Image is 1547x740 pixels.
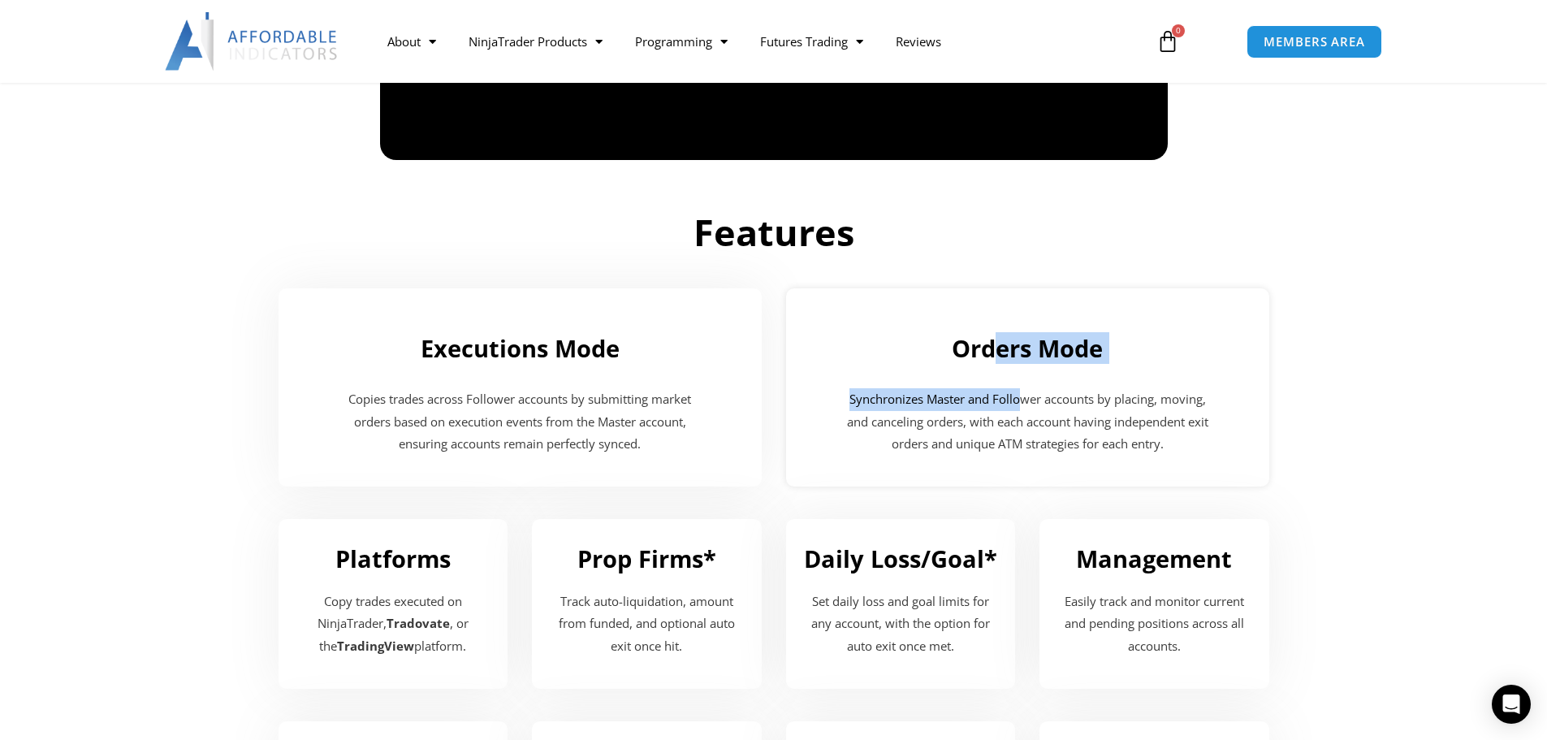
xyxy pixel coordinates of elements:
h2: Features [319,209,1229,257]
p: Synchronizes Master and Follower accounts by placing, moving, and canceling orders, with each acc... [843,388,1212,457]
a: Programming [619,23,744,60]
a: Futures Trading [744,23,879,60]
a: Reviews [879,23,957,60]
h2: Executions Mode [295,333,745,364]
p: Easily track and monitor current and pending positions across all accounts. [1056,591,1253,659]
span: MEMBERS AREA [1264,36,1365,48]
nav: Menu [371,23,1138,60]
a: 0 [1132,18,1203,65]
h2: Management [1056,543,1253,574]
a: MEMBERS AREA [1247,25,1382,58]
p: Set daily loss and goal limits for any account, with the option for auto exit once met. [802,591,1000,659]
span: 0 [1172,24,1185,37]
h2: Daily Loss/Goal* [802,543,1000,574]
a: NinjaTrader Products [452,23,619,60]
img: LogoAI | Affordable Indicators – NinjaTrader [165,12,339,71]
p: Copy trades executed on NinjaTrader, , or the platform. [295,591,492,659]
div: Open Intercom Messenger [1492,685,1531,724]
h2: Orders Mode [802,333,1253,364]
p: Track auto-liquidation, amount from funded, and optional auto exit once hit. [548,591,745,659]
a: About [371,23,452,60]
p: Copies trades across Follower accounts by submitting market orders based on execution events from... [335,388,705,457]
strong: Tradovate [387,615,450,631]
h2: Prop Firms* [548,543,745,574]
strong: TradingView [337,638,414,654]
h2: Platforms [295,543,492,574]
